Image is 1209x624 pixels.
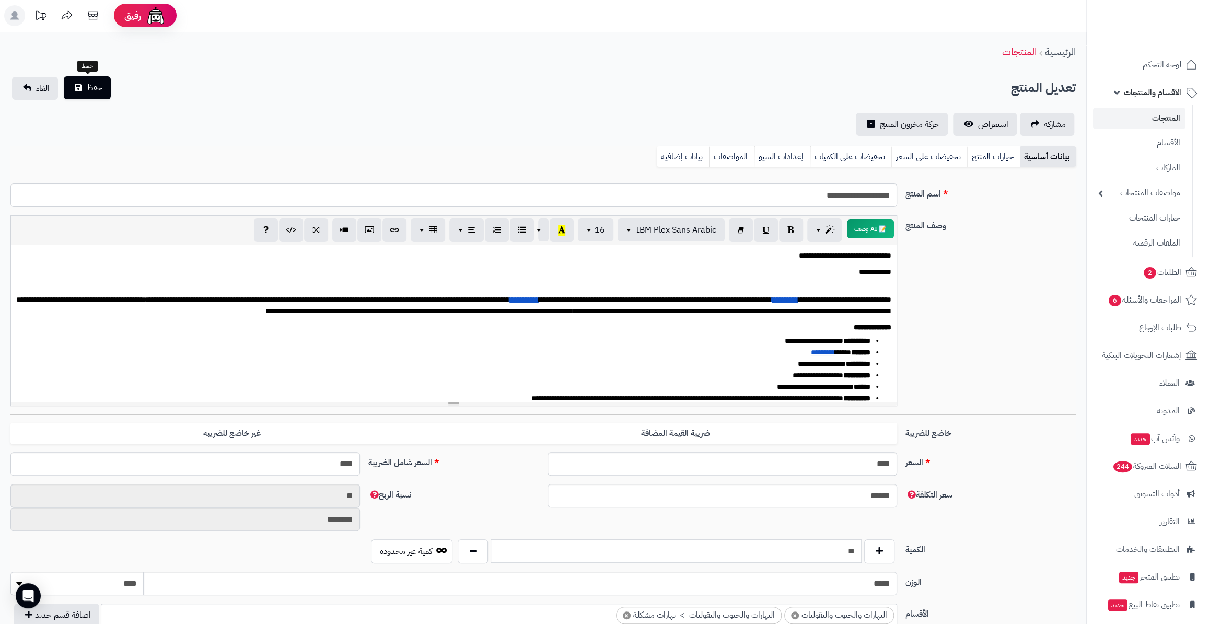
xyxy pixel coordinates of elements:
[880,118,939,131] span: حركة مخزون المنتج
[12,77,58,100] a: الغاء
[87,82,102,94] span: حفظ
[1093,157,1185,179] a: الماركات
[1131,433,1150,445] span: جديد
[1093,481,1203,506] a: أدوات التسويق
[145,5,166,26] img: ai-face.png
[1143,57,1181,72] span: لوحة التحكم
[1020,146,1076,167] a: بيانات أساسية
[10,423,454,444] label: غير خاضع للضريبه
[1134,487,1180,501] span: أدوات التسويق
[1124,85,1181,100] span: الأقسام والمنتجات
[1112,459,1181,473] span: السلات المتروكة
[1093,207,1185,229] a: خيارات المنتجات
[856,113,948,136] a: حركة مخزون المنتج
[1002,44,1037,60] a: المنتجات
[1107,597,1180,612] span: تطبيق نقاط البيع
[1093,182,1185,204] a: مواصفات المنتجات
[901,572,1080,588] label: الوزن
[1160,514,1180,529] span: التقارير
[595,224,605,236] span: 16
[709,146,754,167] a: المواصفات
[1157,403,1180,418] span: المدونة
[967,146,1020,167] a: خيارات المنتج
[1011,77,1076,99] h2: تعديل المنتج
[1045,44,1076,60] a: الرئيسية
[1118,570,1180,584] span: تطبيق المتجر
[16,583,41,608] div: Open Intercom Messenger
[1130,431,1180,446] span: وآتس آب
[1119,572,1138,583] span: جديد
[1113,461,1132,472] span: 244
[1093,564,1203,590] a: تطبيق المتجرجديد
[1116,542,1180,557] span: التطبيقات والخدمات
[1093,454,1203,479] a: السلات المتروكة244
[1093,52,1203,77] a: لوحة التحكم
[616,607,782,624] li: البهارات والحبوب والبقوليات > بهارات مشكلة
[1108,599,1127,611] span: جديد
[1093,537,1203,562] a: التطبيقات والخدمات
[1159,376,1180,390] span: العملاء
[77,61,98,72] div: حفظ
[1093,315,1203,340] a: طلبات الإرجاع
[1144,267,1156,279] span: 2
[1093,132,1185,154] a: الأقسام
[901,183,1080,200] label: اسم المنتج
[901,604,1080,620] label: الأقسام
[368,489,411,501] span: نسبة الربح
[657,146,709,167] a: بيانات إضافية
[578,218,613,241] button: 16
[754,146,810,167] a: إعدادات السيو
[901,215,1080,232] label: وصف المنتج
[784,607,894,624] li: البهارات والحبوب والبقوليات
[1093,509,1203,534] a: التقارير
[901,452,1080,469] label: السعر
[953,113,1017,136] a: استعراض
[1093,398,1203,423] a: المدونة
[623,611,631,619] span: ×
[1044,118,1066,131] span: مشاركه
[847,219,894,238] button: 📝 AI وصف
[901,539,1080,556] label: الكمية
[1143,265,1181,280] span: الطلبات
[618,218,725,241] button: IBM Plex Sans Arabic
[978,118,1008,131] span: استعراض
[64,76,111,99] button: حفظ
[364,452,543,469] label: السعر شامل الضريبة
[1093,371,1203,396] a: العملاء
[1109,295,1121,306] span: 6
[1093,232,1185,255] a: الملفات الرقمية
[891,146,967,167] a: تخفيضات على السعر
[901,423,1080,440] label: خاضع للضريبة
[810,146,891,167] a: تخفيضات على الكميات
[1093,592,1203,617] a: تطبيق نقاط البيعجديد
[791,611,799,619] span: ×
[1093,343,1203,368] a: إشعارات التحويلات البنكية
[1093,426,1203,451] a: وآتس آبجديد
[1102,348,1181,363] span: إشعارات التحويلات البنكية
[36,82,50,95] span: الغاء
[124,9,141,22] span: رفيق
[636,224,716,236] span: IBM Plex Sans Arabic
[1093,108,1185,129] a: المنتجات
[1108,293,1181,307] span: المراجعات والأسئلة
[1139,320,1181,335] span: طلبات الإرجاع
[905,489,952,501] span: سعر التكلفة
[28,5,54,29] a: تحديثات المنصة
[1093,260,1203,285] a: الطلبات2
[454,423,897,444] label: ضريبة القيمة المضافة
[1093,287,1203,313] a: المراجعات والأسئلة6
[1020,113,1074,136] a: مشاركه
